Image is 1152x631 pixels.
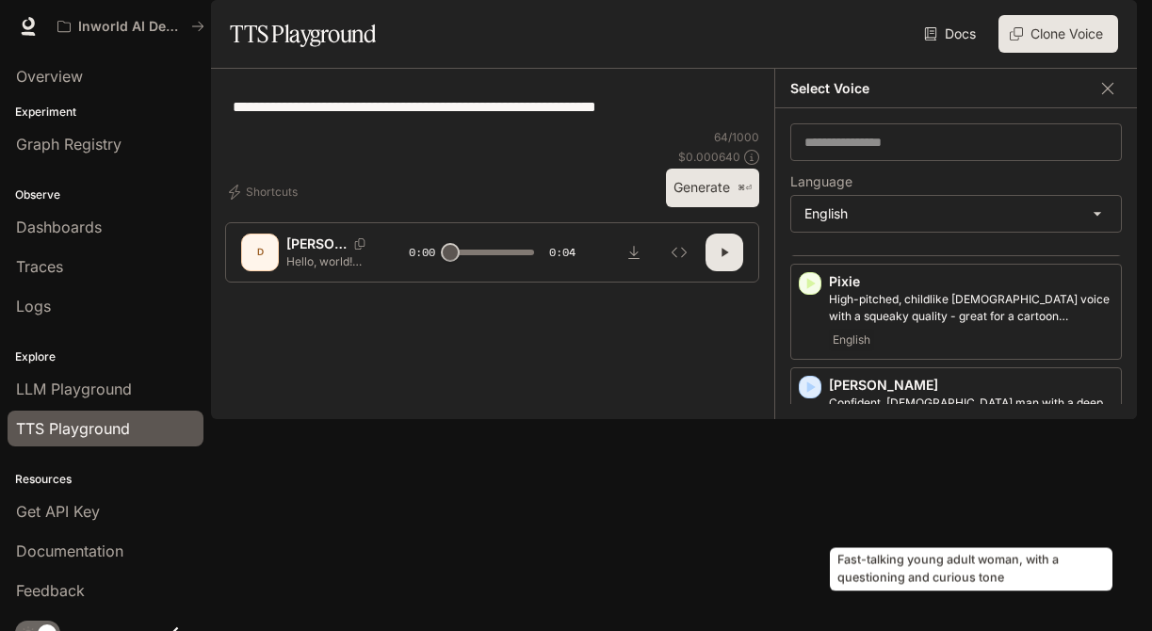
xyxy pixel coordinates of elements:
[678,149,740,165] p: $ 0.000640
[829,395,1113,429] p: Confident, British man with a deep, gravelly voice
[829,329,874,351] span: English
[998,15,1118,53] button: Clone Voice
[230,15,376,53] h1: TTS Playground
[347,238,373,250] button: Copy Voice ID
[714,129,759,145] p: 64 / 1000
[245,237,275,267] div: D
[660,234,698,271] button: Inspect
[829,376,1113,395] p: [PERSON_NAME]
[920,15,983,53] a: Docs
[549,243,576,262] span: 0:04
[738,183,752,194] p: ⌘⏎
[829,291,1113,325] p: High-pitched, childlike female voice with a squeaky quality - great for a cartoon character
[49,8,213,45] button: All workspaces
[790,175,852,188] p: Language
[666,169,759,207] button: Generate⌘⏎
[615,234,653,271] button: Download audio
[225,177,305,207] button: Shortcuts
[830,548,1112,591] div: Fast-talking young adult woman, with a questioning and curious tone
[78,19,184,35] p: Inworld AI Demos
[791,196,1121,232] div: English
[829,272,1113,291] p: Pixie
[409,243,435,262] span: 0:00
[286,253,377,269] p: Hello, world! What a wonderful day to be a text-to-speech model!
[286,235,347,253] p: [PERSON_NAME]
